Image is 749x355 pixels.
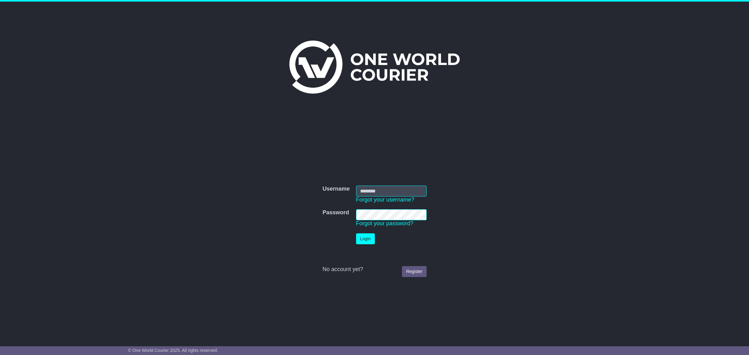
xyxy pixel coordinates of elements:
[289,41,460,94] img: One World
[128,348,218,353] span: © One World Courier 2025. All rights reserved.
[356,233,375,244] button: Login
[356,197,414,203] a: Forgot your username?
[356,220,414,226] a: Forgot your password?
[402,266,426,277] a: Register
[322,209,349,216] label: Password
[322,186,350,192] label: Username
[322,266,426,273] div: No account yet?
